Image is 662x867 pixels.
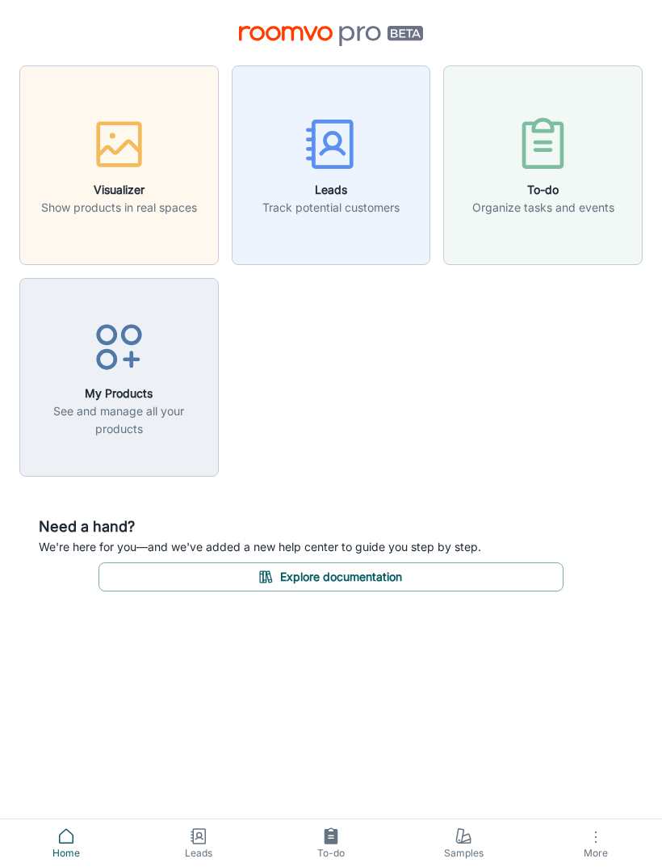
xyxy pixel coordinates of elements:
a: Explore documentation [98,568,564,584]
a: Samples [397,819,530,867]
button: VisualizerShow products in real spaces [19,65,219,265]
h6: Visualizer [41,181,197,199]
p: Track potential customers [262,199,400,217]
span: Samples [407,846,520,861]
p: Show products in real spaces [41,199,197,217]
img: Roomvo PRO Beta [239,26,424,46]
h6: My Products [30,385,208,402]
button: LeadsTrack potential customers [232,65,431,265]
span: To-do [274,846,388,861]
span: Leads [142,846,255,861]
h6: Leads [262,181,400,199]
button: Explore documentation [98,562,564,591]
a: Leads [132,819,265,867]
p: We're here for you—and we've added a new help center to guide you step by step. [39,538,623,556]
button: To-doOrganize tasks and events [443,65,643,265]
a: To-do [265,819,397,867]
a: My ProductsSee and manage all your products [19,368,219,384]
a: LeadsTrack potential customers [232,156,431,172]
a: To-doOrganize tasks and events [443,156,643,172]
p: Organize tasks and events [472,199,614,217]
span: Home [10,846,123,861]
span: More [539,847,652,859]
button: More [530,819,662,867]
h6: Need a hand? [39,516,623,538]
h6: To-do [472,181,614,199]
p: See and manage all your products [30,402,208,438]
button: My ProductsSee and manage all your products [19,278,219,478]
